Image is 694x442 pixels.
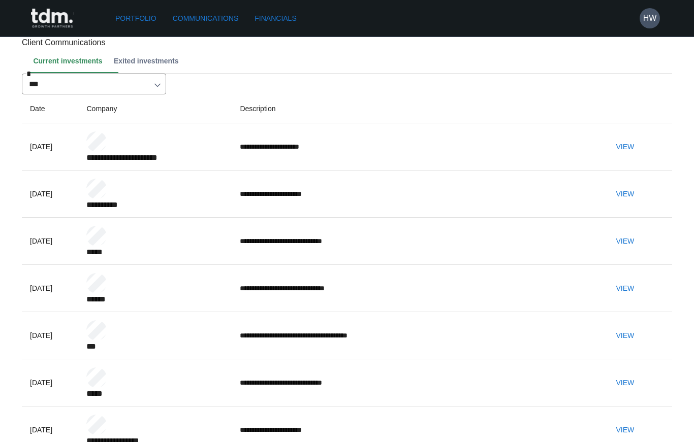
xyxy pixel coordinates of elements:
td: [DATE] [22,265,78,312]
button: View [609,279,641,298]
button: View [609,185,641,203]
td: [DATE] [22,171,78,218]
h6: HW [643,12,657,24]
td: [DATE] [22,218,78,265]
button: View [609,232,641,251]
button: View [609,373,641,392]
button: View [609,138,641,156]
a: Portfolio [111,9,161,28]
th: Description [232,94,601,123]
div: Client notes tab [30,49,672,73]
td: [DATE] [22,359,78,406]
button: HW [640,8,660,28]
button: Current investments [30,49,111,73]
th: Company [78,94,232,123]
th: Date [22,94,78,123]
button: View [609,421,641,439]
a: Financials [250,9,300,28]
a: Communications [169,9,243,28]
button: Exited investments [111,49,187,73]
button: View [609,326,641,345]
td: [DATE] [22,123,78,171]
td: [DATE] [22,312,78,359]
p: Client Communications [22,37,672,49]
